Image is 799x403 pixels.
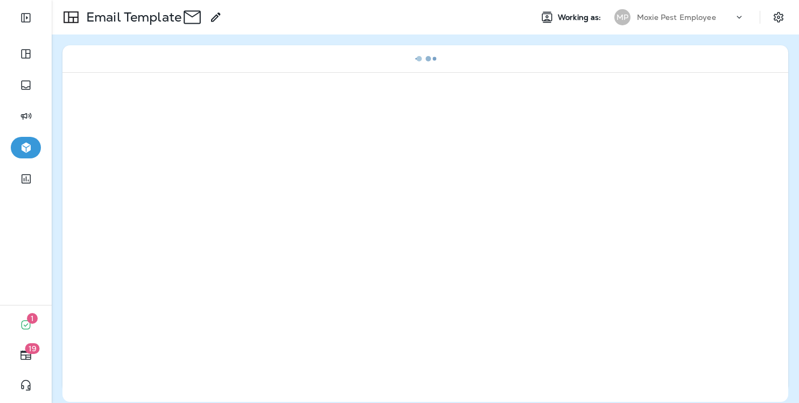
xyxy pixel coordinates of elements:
[11,7,41,29] button: Expand Sidebar
[558,13,604,22] span: Working as:
[11,344,41,366] button: 19
[637,13,716,22] p: Moxie Pest Employee
[27,313,38,324] span: 1
[25,343,40,354] span: 19
[82,9,181,25] p: Email Template
[11,314,41,336] button: 1
[769,8,788,27] button: Settings
[614,9,630,25] div: MP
